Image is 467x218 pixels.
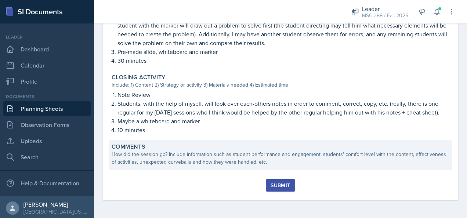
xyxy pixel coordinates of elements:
label: Closing Activity [112,74,165,81]
div: Documents [3,93,91,100]
button: Submit [266,179,295,192]
div: [GEOGRAPHIC_DATA][US_STATE] in [GEOGRAPHIC_DATA] [23,208,88,215]
div: How did the session go? Include information such as student performance and engagement, students'... [112,150,449,166]
p: 10 minutes [117,126,449,134]
a: Observation Forms [3,117,91,132]
p: Note Review [117,90,449,99]
p: Pre-made slide, whiteboard and marker [117,47,449,56]
label: Comments [112,143,145,150]
a: Calendar [3,58,91,73]
a: Search [3,150,91,164]
div: Include: 1) Content 2) Strategy or activity 3) Materials needed 4) Estimated time [112,81,449,89]
a: Dashboard [3,42,91,57]
div: [PERSON_NAME] [23,201,88,208]
a: Uploads [3,134,91,148]
div: MSC 288 / Fall 2025 [362,12,408,19]
p: Maybe a whiteboard and marker [117,117,449,126]
a: Planning Sheets [3,101,91,116]
p: 30 minutes [117,56,449,65]
p: Students, with the help of myself, will look over each-others notes in order to comment, correct,... [117,99,449,117]
div: Submit [271,182,290,188]
div: Leader [362,4,408,13]
div: Leader [3,34,91,40]
div: Help & Documentation [3,176,91,190]
a: Profile [3,74,91,89]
